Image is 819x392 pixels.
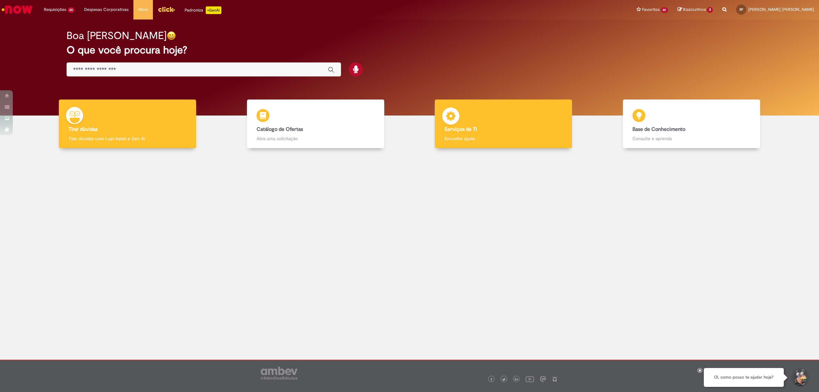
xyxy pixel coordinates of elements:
img: click_logo_yellow_360x200.png [158,4,175,14]
a: Rascunhos [678,7,713,13]
img: ServiceNow [1,3,34,16]
p: Consulte e aprenda [632,135,751,142]
a: Tirar dúvidas Tirar dúvidas com Lupi Assist e Gen Ai [34,100,222,148]
div: Oi, como posso te ajudar hoje? [704,368,784,387]
img: logo_footer_ambev_rotulo_gray.png [261,367,298,380]
span: Favoritos [642,6,660,13]
b: Tirar dúvidas [68,126,98,132]
h2: Boa [PERSON_NAME] [67,30,167,41]
img: logo_footer_youtube.png [526,375,534,383]
h2: O que você procura hoje? [67,44,752,56]
img: logo_footer_facebook.png [490,378,493,381]
b: Base de Conhecimento [632,126,685,132]
span: [PERSON_NAME] [PERSON_NAME] [748,7,814,12]
span: Rascunhos [683,6,706,12]
button: Iniciar Conversa de Suporte [790,368,809,387]
img: happy-face.png [167,31,176,40]
b: Catálogo de Ofertas [257,126,303,132]
span: More [138,6,148,13]
span: Requisições [44,6,66,13]
a: Catálogo de Ofertas Abra uma solicitação [222,100,410,148]
span: 3 [707,7,713,13]
img: logo_footer_linkedin.png [515,378,518,381]
p: +GenAi [206,6,221,14]
p: Tirar dúvidas com Lupi Assist e Gen Ai [68,135,187,142]
span: SP [739,7,743,12]
p: Abra uma solicitação [257,135,375,142]
div: Padroniza [185,6,221,14]
span: Despesas Corporativas [84,6,129,13]
a: Serviços de TI Encontre ajuda [409,100,598,148]
span: 60 [661,7,668,13]
img: logo_footer_naosei.png [552,376,558,382]
b: Serviços de TI [444,126,477,132]
img: logo_footer_workplace.png [540,376,546,382]
a: Base de Conhecimento Consulte e aprenda [598,100,786,148]
p: Encontre ajuda [444,135,562,142]
span: 24 [68,7,75,13]
img: logo_footer_twitter.png [502,378,505,381]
